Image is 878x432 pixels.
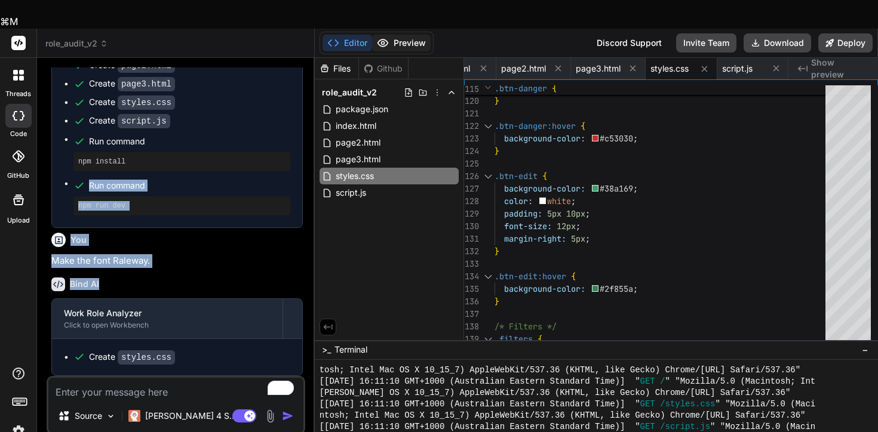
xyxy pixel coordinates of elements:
[566,208,585,219] span: 10px
[106,411,116,421] img: Pick Models
[480,170,496,183] div: Click to collapse the range.
[464,83,479,95] span: 115
[320,376,640,387] span: [[DATE] 16:11:10 GMT+1000 (Australian Eastern Standard Time)] "
[581,121,585,131] span: {
[495,271,566,282] span: .btn-edit:hover
[334,344,367,356] span: Terminal
[715,399,815,410] span: " "Mozilla/5.0 (Maci
[464,258,479,270] div: 133
[576,221,581,232] span: ;
[464,183,479,195] div: 127
[464,295,479,308] div: 136
[51,254,303,268] p: Make the font Raleway.
[322,87,377,98] span: role_audit_v2
[464,107,479,120] div: 121
[464,308,479,320] div: 137
[89,96,175,109] div: Create
[495,296,499,307] span: }
[464,158,479,170] div: 125
[650,63,689,75] span: styles.css
[504,196,533,206] span: color:
[571,233,585,244] span: 5px
[334,169,375,183] span: styles.css
[118,95,175,110] code: styles.css
[676,33,736,53] button: Invite Team
[320,399,640,410] span: [[DATE] 16:11:10 GMT+1000 (Australian Eastern Standard Time)] "
[464,333,479,345] div: 139
[660,376,665,387] span: /
[464,195,479,208] div: 128
[542,171,547,181] span: {
[600,283,633,294] span: #2f855a
[89,115,170,127] div: Create
[633,133,638,144] span: ;
[320,387,791,399] span: [PERSON_NAME] OS X 10_15_7) AppleWebKit/537.36 (KHTML, like Gecko) Chrome/[URL] Safari/537.36"
[78,201,285,211] pre: npm run dev
[263,409,277,423] img: attachment
[334,119,377,133] span: index.html
[70,278,99,290] h6: Bind AI
[89,351,175,363] div: Create
[480,120,496,132] div: Click to collapse the range.
[89,135,290,147] span: Run command
[504,133,585,144] span: background-color:
[464,120,479,132] div: 122
[7,215,30,226] label: Upload
[818,33,873,53] button: Deploy
[372,35,431,51] button: Preview
[862,344,868,356] span: −
[722,63,753,75] span: script.js
[640,399,655,410] span: GET
[495,246,499,257] span: }
[48,378,303,399] textarea: To enrich screen reader interactions, please activate Accessibility in Grammarly extension settings
[118,350,175,365] code: styles.css
[495,171,538,181] span: .btn-edit
[464,170,479,183] div: 126
[464,220,479,233] div: 130
[464,245,479,258] div: 132
[64,307,271,319] div: Work Role Analyzer
[576,63,621,75] span: page3.html
[552,83,557,94] span: {
[89,59,175,72] div: Create
[665,376,816,387] span: " "Mozilla/5.0 (Macintosh; Int
[7,171,29,181] label: GitHub
[600,183,633,194] span: #38a169
[464,95,479,107] div: 120
[282,410,294,422] img: icon
[480,333,496,345] div: Click to collapse the range.
[334,186,367,200] span: script.js
[89,78,175,90] div: Create
[557,221,576,232] span: 12px
[145,410,234,422] p: [PERSON_NAME] 4 S..
[547,208,561,219] span: 5px
[590,33,669,53] div: Discord Support
[315,63,358,75] div: Files
[118,114,170,128] code: script.js
[480,270,496,283] div: Click to collapse the range.
[504,283,585,294] span: background-color:
[320,365,800,376] span: tosh; Intel Mac OS X 10_15_7) AppleWebKit/537.36 (KHTML, like Gecko) Chrome/[URL] Safari/537.36"
[334,102,389,116] span: package.json
[52,299,283,338] button: Work Role AnalyzerClick to open Workbench
[501,63,546,75] span: page2.html
[495,146,499,156] span: }
[464,233,479,245] div: 131
[75,410,102,422] p: Source
[323,35,372,51] button: Editor
[334,152,382,166] span: page3.html
[78,157,285,166] pre: npm install
[571,271,576,282] span: {
[585,233,590,244] span: ;
[70,234,87,246] h6: You
[334,135,382,150] span: page2.html
[464,270,479,283] div: 134
[359,63,408,75] div: Github
[633,183,638,194] span: ;
[585,208,590,219] span: ;
[660,399,715,410] span: /styles.css
[571,196,576,206] span: ;
[64,320,271,330] div: Click to open Workbench
[538,334,542,344] span: {
[5,89,31,99] label: threads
